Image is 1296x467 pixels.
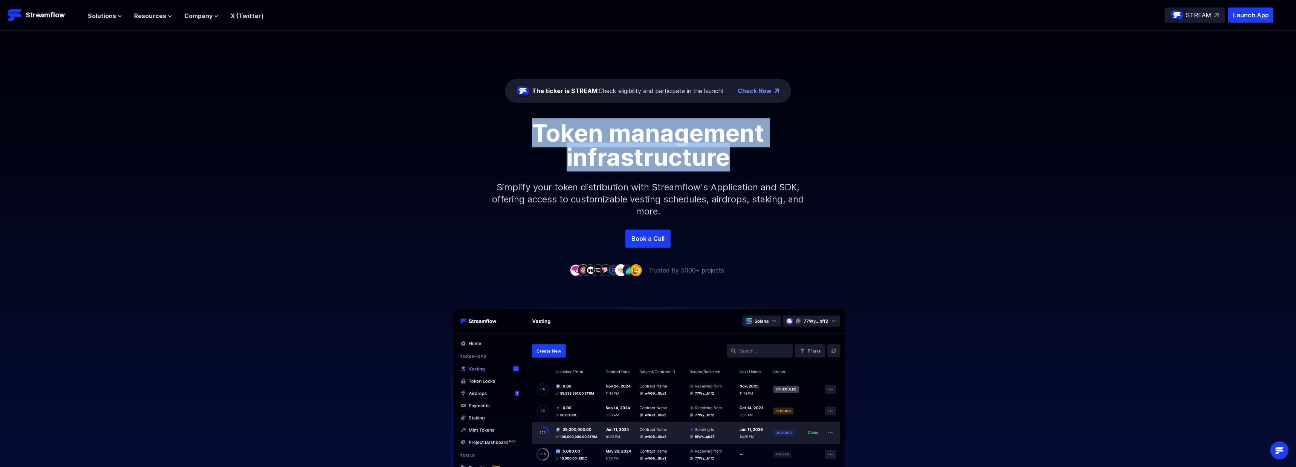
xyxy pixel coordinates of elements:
[26,10,65,20] p: Streamflow
[570,264,582,276] img: company-1
[1270,441,1288,459] div: Open Intercom Messenger
[134,11,166,20] span: Resources
[532,86,723,95] div: Check eligibility and participate in the launch!
[532,87,599,95] span: The ticker is STREAM:
[600,264,612,276] img: company-5
[738,86,772,95] a: Check Now
[615,264,627,276] img: company-7
[1186,11,1211,20] p: STREAM
[625,230,671,248] a: Book a Call
[8,8,80,23] a: Streamflow
[1228,8,1273,23] button: Launch App
[88,11,116,20] span: Solutions
[1165,8,1225,23] a: STREAM
[231,12,264,20] a: X (Twitter)
[1214,13,1219,17] img: top-right-arrow.svg
[775,89,779,93] img: top-right-arrow.png
[517,85,529,97] img: streamflow-logo-circle.png
[88,11,122,20] button: Solutions
[8,8,23,23] img: Streamflow Logo
[184,11,212,20] span: Company
[622,264,634,276] img: company-8
[184,11,219,20] button: Company
[134,11,172,20] button: Resources
[592,264,604,276] img: company-4
[649,266,724,275] p: Trusted by 5000+ projects
[1171,9,1183,21] img: streamflow-logo-circle.png
[607,264,619,276] img: company-6
[630,264,642,276] img: company-9
[486,169,810,230] p: Simplify your token distribution with Streamflow's Application and SDK, offering access to custom...
[585,264,597,276] img: company-3
[478,121,818,169] h1: Token management infrastructure
[577,264,589,276] img: company-2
